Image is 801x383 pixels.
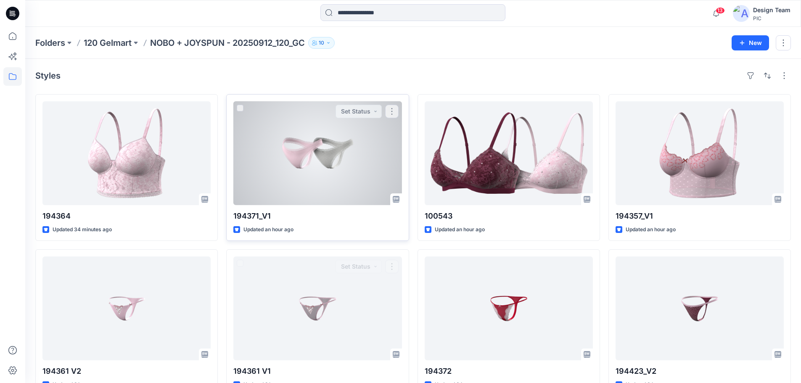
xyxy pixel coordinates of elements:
a: 100543 [425,101,593,205]
a: 194357_V1 [616,101,784,205]
img: avatar [733,5,750,22]
a: 120 Gelmart [84,37,132,49]
p: NOBO + JOYSPUN - 20250912_120_GC [150,37,305,49]
p: 194361 V2 [42,365,211,377]
div: PIC [753,15,790,21]
span: 13 [716,7,725,14]
button: New [732,35,769,50]
a: 194364 [42,101,211,205]
h4: Styles [35,71,61,81]
a: 194371_V1 [233,101,402,205]
p: 194357_V1 [616,210,784,222]
p: 194372 [425,365,593,377]
p: 194371_V1 [233,210,402,222]
p: 100543 [425,210,593,222]
p: 194364 [42,210,211,222]
p: 194423_V2 [616,365,784,377]
a: Folders [35,37,65,49]
p: 194361 V1 [233,365,402,377]
div: Design Team [753,5,790,15]
p: Updated an hour ago [243,225,293,234]
button: 10 [308,37,335,49]
p: Updated 34 minutes ago [53,225,112,234]
a: 194423_V2 [616,256,784,360]
p: 10 [319,38,324,48]
p: Updated an hour ago [626,225,676,234]
a: 194372 [425,256,593,360]
a: 194361 V2 [42,256,211,360]
p: Updated an hour ago [435,225,485,234]
a: 194361 V1 [233,256,402,360]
